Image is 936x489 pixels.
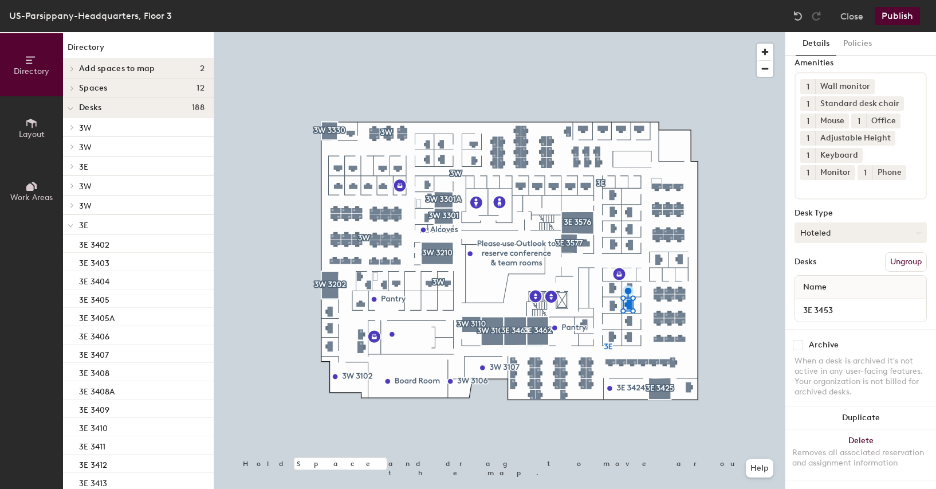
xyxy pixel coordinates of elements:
[19,130,45,139] span: Layout
[79,123,92,133] span: 3W
[807,132,809,144] span: 1
[872,165,906,180] div: Phone
[809,341,839,350] div: Archive
[858,165,872,180] button: 1
[79,103,101,112] span: Desks
[800,165,815,180] button: 1
[800,148,815,163] button: 1
[79,475,107,488] p: 3E 3413
[79,84,108,93] span: Spaces
[795,222,927,243] button: Hoteled
[815,131,895,146] div: Adjustable Height
[79,143,92,152] span: 3W
[79,292,109,305] p: 3E 3405
[10,193,53,202] span: Work Areas
[866,114,900,128] div: Office
[807,115,809,127] span: 1
[807,81,809,93] span: 1
[851,114,866,128] button: 1
[836,32,879,56] button: Policies
[875,7,920,25] button: Publish
[79,384,115,397] p: 3E 3408A
[800,114,815,128] button: 1
[800,96,815,111] button: 1
[785,429,936,480] button: DeleteRemoves all associated reservation and assignment information
[795,257,816,267] div: Desks
[807,150,809,162] span: 1
[79,457,107,470] p: 3E 3412
[14,66,49,76] span: Directory
[864,167,867,179] span: 1
[79,255,109,268] p: 3E 3403
[795,58,927,68] div: Amenities
[79,328,109,342] p: 3E 3406
[79,365,109,378] p: 3E 3408
[79,64,155,73] span: Add spaces to map
[79,201,92,211] span: 3W
[858,115,860,127] span: 1
[79,162,88,172] span: 3E
[795,356,927,397] div: When a desk is archived it's not active in any user-facing features. Your organization is not bil...
[797,277,832,298] span: Name
[792,448,929,468] div: Removes all associated reservation and assignment information
[196,84,204,93] span: 12
[63,41,214,59] h1: Directory
[79,402,109,415] p: 3E 3409
[800,131,815,146] button: 1
[885,252,927,272] button: Ungroup
[807,98,809,110] span: 1
[807,167,809,179] span: 1
[79,439,105,452] p: 3E 3411
[795,209,927,218] div: Desk Type
[79,182,92,191] span: 3W
[79,310,115,323] p: 3E 3405A
[9,9,172,23] div: US-Parsippany-Headquarters, Floor 3
[200,64,204,73] span: 2
[792,10,804,22] img: Undo
[815,79,875,94] div: Wall monitor
[79,347,109,360] p: 3E 3407
[815,165,855,180] div: Monitor
[815,96,904,111] div: Standard desk chair
[800,79,815,94] button: 1
[785,406,936,429] button: Duplicate
[815,148,863,163] div: Keyboard
[79,237,109,250] p: 3E 3402
[796,32,836,56] button: Details
[79,221,88,230] span: 3E
[79,420,108,433] p: 3E 3410
[811,10,822,22] img: Redo
[815,114,849,128] div: Mouse
[192,103,204,112] span: 188
[746,459,773,478] button: Help
[79,273,109,287] p: 3E 3404
[797,302,924,318] input: Unnamed desk
[840,7,863,25] button: Close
